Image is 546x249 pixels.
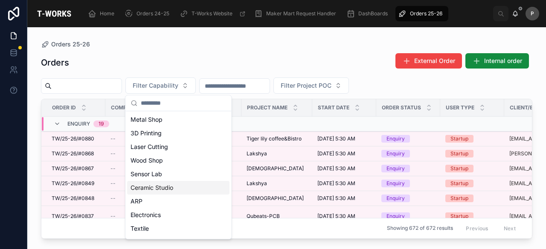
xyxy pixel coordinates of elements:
[317,150,355,157] span: [DATE] 5:30 AM
[386,212,405,220] div: Enquiry
[247,195,307,202] a: [DEMOGRAPHIC_DATA]
[247,150,267,157] span: Lakshya
[450,135,468,143] div: Startup
[381,150,435,157] a: Enquiry
[410,10,442,17] span: Orders 25-26
[177,6,250,21] a: T-Works Website
[381,135,435,143] a: Enquiry
[386,135,405,143] div: Enquiry
[111,104,154,111] span: Company Name
[122,6,175,21] a: Orders 24-25
[127,208,229,222] div: Electronics
[127,140,229,154] div: Laser Cutting
[85,6,120,21] a: Home
[110,213,166,220] a: --
[125,111,231,239] div: Suggestions
[110,165,166,172] a: --
[386,165,405,172] div: Enquiry
[247,213,280,220] span: Qubeats-PCB
[445,165,499,172] a: Startup
[450,180,468,187] div: Startup
[127,195,229,208] div: ARP
[52,180,94,187] span: TW/25-26/#0849
[52,195,94,202] span: TW/25-26/#0848
[192,10,232,17] span: T-Works Website
[450,150,468,157] div: Startup
[247,180,267,187] span: Lakshya
[317,150,371,157] a: [DATE] 5:30 AM
[358,10,388,17] span: DashBoards
[247,150,307,157] a: Lakshya
[247,165,304,172] span: [DEMOGRAPHIC_DATA]
[382,104,421,111] span: Order Status
[110,150,116,157] span: --
[110,180,116,187] span: --
[52,165,100,172] a: TW/25-26/#0867
[318,104,349,111] span: Start Date
[445,180,499,187] a: Startup
[52,150,94,157] span: TW/25-26/#0868
[127,113,229,126] div: Metal Shop
[531,10,534,17] span: P
[317,165,355,172] span: [DATE] 5:30 AM
[110,135,166,142] a: --
[247,135,307,142] a: Tiger lily coffee&Bistro
[450,165,468,172] div: Startup
[247,135,302,142] span: Tiger lily coffee&Bistro
[445,195,499,202] a: Startup
[52,150,100,157] a: TW/25-26/#0868
[317,195,355,202] span: [DATE] 5:30 AM
[110,180,166,187] a: --
[445,212,499,220] a: Startup
[465,53,529,69] button: Internal order
[52,195,100,202] a: TW/25-26/#0848
[127,126,229,140] div: 3D Printing
[252,6,342,21] a: Maker Mart Request Handler
[110,195,116,202] span: --
[100,10,114,17] span: Home
[414,57,455,65] span: External Order
[52,104,76,111] span: Order ID
[247,180,307,187] a: Lakshya
[133,81,178,90] span: Filter Capability
[127,235,229,249] div: Miscellaneous
[41,57,69,69] h1: Orders
[127,167,229,181] div: Sensor Lab
[317,180,355,187] span: [DATE] 5:30 AM
[110,213,116,220] span: --
[386,195,405,202] div: Enquiry
[99,120,104,127] div: 19
[52,165,94,172] span: TW/25-26/#0867
[110,195,166,202] a: --
[52,135,94,142] span: TW/25-26/#0880
[446,104,474,111] span: User Type
[445,135,499,143] a: Startup
[127,181,229,195] div: Ceramic Studio
[34,7,74,20] img: App logo
[317,165,371,172] a: [DATE] 5:30 AM
[273,77,349,94] button: Select Button
[52,213,94,220] span: TW/25-26/#0837
[51,40,90,49] span: Orders 25-26
[281,81,331,90] span: Filter Project POC
[67,120,90,127] span: Enquiry
[52,135,100,142] a: TW/25-26/#0880
[266,10,336,17] span: Maker Mart Request Handler
[110,165,116,172] span: --
[317,180,371,187] a: [DATE] 5:30 AM
[110,135,116,142] span: --
[381,195,435,202] a: Enquiry
[317,213,371,220] a: [DATE] 5:30 AM
[247,165,307,172] a: [DEMOGRAPHIC_DATA]
[247,213,307,220] a: Qubeats-PCB
[317,195,371,202] a: [DATE] 5:30 AM
[52,180,100,187] a: TW/25-26/#0849
[127,222,229,235] div: Textile
[136,10,169,17] span: Orders 24-25
[125,77,196,94] button: Select Button
[381,165,435,172] a: Enquiry
[395,53,462,69] button: External Order
[317,135,371,142] a: [DATE] 5:30 AM
[386,150,405,157] div: Enquiry
[344,6,394,21] a: DashBoards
